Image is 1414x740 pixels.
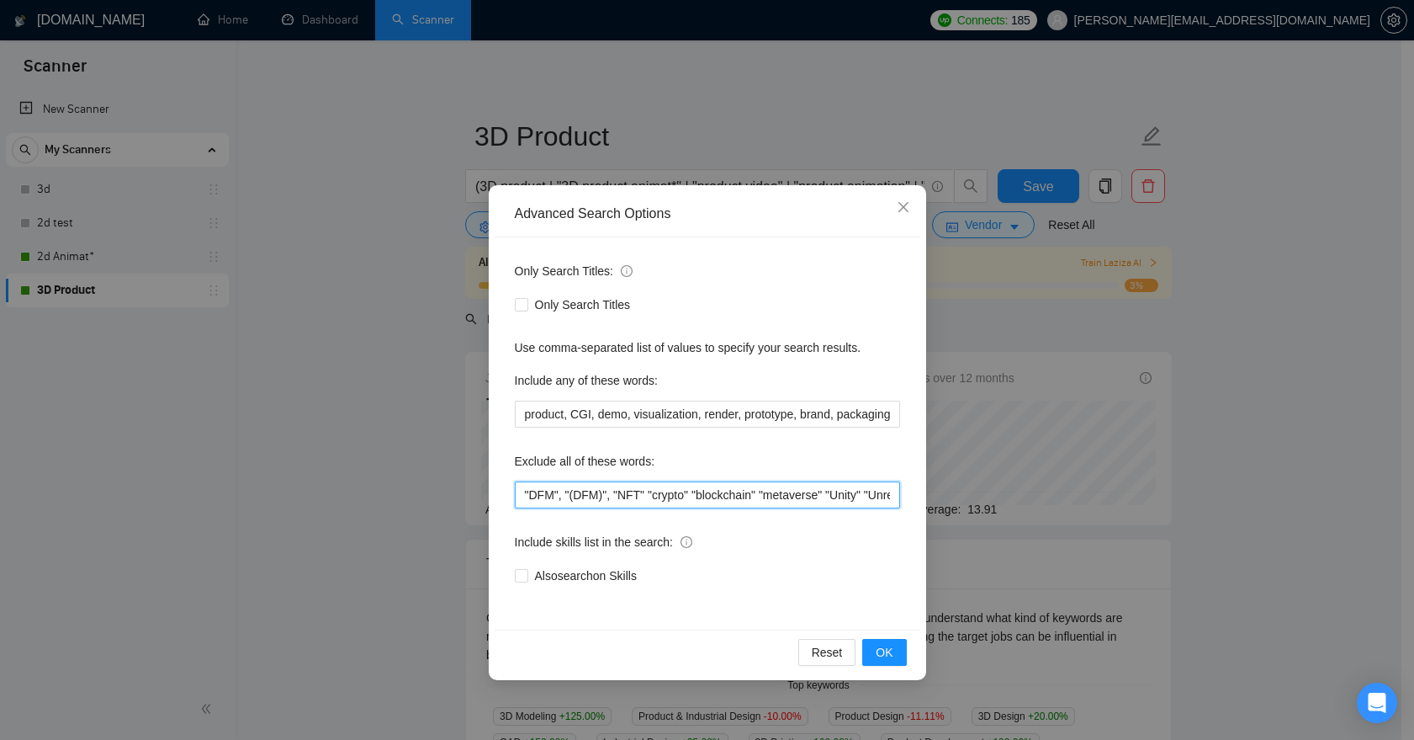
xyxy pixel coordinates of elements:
[876,643,892,662] span: OK
[862,639,906,666] button: OK
[515,448,655,475] label: Exclude all of these words:
[515,262,633,280] span: Only Search Titles:
[681,536,692,548] span: info-circle
[812,643,843,662] span: Reset
[515,367,658,394] label: Include any of these words:
[798,639,856,666] button: Reset
[515,338,900,357] div: Use comma-separated list of values to specify your search results.
[897,200,910,214] span: close
[515,205,900,223] div: Advanced Search Options
[1357,683,1397,723] div: Open Intercom Messenger
[528,567,643,585] span: Also search on Skills
[515,533,692,551] span: Include skills list in the search:
[528,295,638,314] span: Only Search Titles
[881,185,926,231] button: Close
[621,265,633,277] span: info-circle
